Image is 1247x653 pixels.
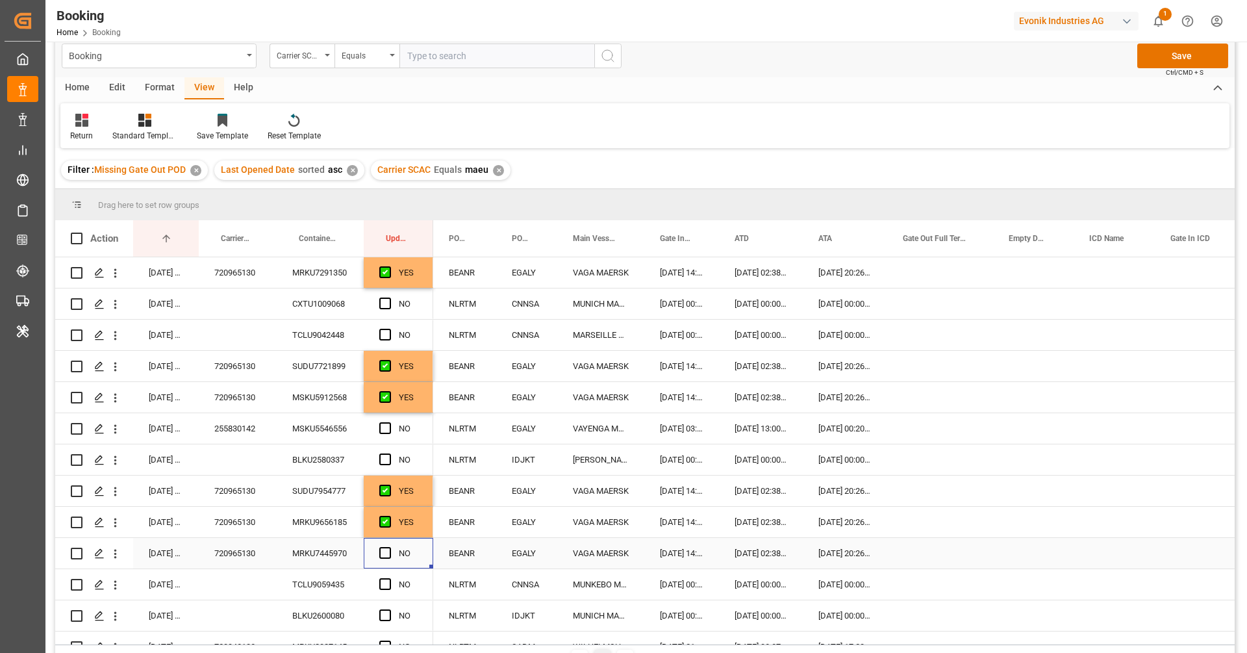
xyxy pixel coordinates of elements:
[644,257,719,288] div: [DATE] 14:06:00
[1089,234,1124,243] span: ICD Name
[433,569,496,600] div: NLRTM
[98,200,199,210] span: Drag here to set row groups
[199,507,277,537] div: 720965130
[719,288,803,319] div: [DATE] 00:00:00
[433,351,496,381] div: BEANR
[496,288,557,319] div: CNNSA
[496,351,557,381] div: EGALY
[1170,234,1210,243] span: Gate In ICD
[399,44,594,68] input: Type to search
[644,600,719,631] div: [DATE] 00:00:00
[557,507,644,537] div: VAGA MAERSK
[803,569,887,600] div: [DATE] 00:00:00
[190,165,201,176] div: ✕
[133,507,199,537] div: [DATE] 12:19:48
[133,444,199,475] div: [DATE] 12:19:48
[644,288,719,319] div: [DATE] 00:00:00
[277,444,364,475] div: BLKU2580337
[644,351,719,381] div: [DATE] 14:05:00
[55,382,433,413] div: Press SPACE to select this row.
[433,507,496,537] div: BEANR
[493,165,504,176] div: ✕
[496,476,557,506] div: EGALY
[55,476,433,507] div: Press SPACE to select this row.
[399,320,418,350] div: NO
[342,47,386,62] div: Equals
[644,320,719,350] div: [DATE] 00:00:00
[719,351,803,381] div: [DATE] 02:38:00
[594,44,622,68] button: search button
[199,413,277,444] div: 255830142
[133,320,199,350] div: [DATE] 12:19:48
[277,382,364,413] div: MSKU5912568
[433,600,496,631] div: NLRTM
[433,257,496,288] div: BEANR
[803,444,887,475] div: [DATE] 00:00:00
[90,233,118,244] div: Action
[55,600,433,632] div: Press SPACE to select this row.
[557,257,644,288] div: VAGA MAERSK
[268,130,321,142] div: Reset Template
[57,28,78,37] a: Home
[1014,12,1139,31] div: Evonik Industries AG
[465,164,488,175] span: maeu
[199,476,277,506] div: 720965130
[719,476,803,506] div: [DATE] 02:38:00
[221,164,295,175] span: Last Opened Date
[644,444,719,475] div: [DATE] 00:00:00
[55,351,433,382] div: Press SPACE to select this row.
[803,320,887,350] div: [DATE] 00:00:00
[347,165,358,176] div: ✕
[557,538,644,569] div: VAGA MAERSK
[199,257,277,288] div: 720965130
[277,288,364,319] div: CXTU1009068
[557,476,644,506] div: VAGA MAERSK
[69,47,242,63] div: Booking
[557,382,644,413] div: VAGA MAERSK
[377,164,431,175] span: Carrier SCAC
[277,476,364,506] div: SUDU7954777
[496,507,557,537] div: EGALY
[644,569,719,600] div: [DATE] 00:00:00
[277,320,364,350] div: TCLU9042448
[68,164,94,175] span: Filter :
[133,569,199,600] div: [DATE] 12:19:48
[1144,6,1173,36] button: show 1 new notifications
[449,234,469,243] span: POL Locode
[433,444,496,475] div: NLRTM
[1014,8,1144,33] button: Evonik Industries AG
[803,382,887,413] div: [DATE] 20:26:00
[719,600,803,631] div: [DATE] 00:00:00
[803,413,887,444] div: [DATE] 00:20:00
[1159,8,1172,21] span: 1
[573,234,617,243] span: Main Vessel and Vessel Imo
[496,413,557,444] div: EGALY
[433,538,496,569] div: BEANR
[719,320,803,350] div: [DATE] 00:00:00
[277,257,364,288] div: MRKU7291350
[62,44,257,68] button: open menu
[133,538,199,569] div: [DATE] 12:19:48
[644,538,719,569] div: [DATE] 14:16:00
[818,234,832,243] span: ATA
[55,77,99,99] div: Home
[433,320,496,350] div: NLRTM
[224,77,263,99] div: Help
[399,414,418,444] div: NO
[55,507,433,538] div: Press SPACE to select this row.
[803,600,887,631] div: [DATE] 00:00:00
[660,234,692,243] span: Gate In POL
[719,569,803,600] div: [DATE] 00:00:00
[133,382,199,413] div: [DATE] 12:19:48
[277,538,364,569] div: MRKU7445970
[399,539,418,569] div: NO
[496,600,557,631] div: IDJKT
[270,44,334,68] button: open menu
[133,476,199,506] div: [DATE] 12:19:48
[328,164,342,175] span: asc
[399,445,418,475] div: NO
[1173,6,1202,36] button: Help Center
[55,538,433,569] div: Press SPACE to select this row.
[135,77,184,99] div: Format
[719,382,803,413] div: [DATE] 02:38:00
